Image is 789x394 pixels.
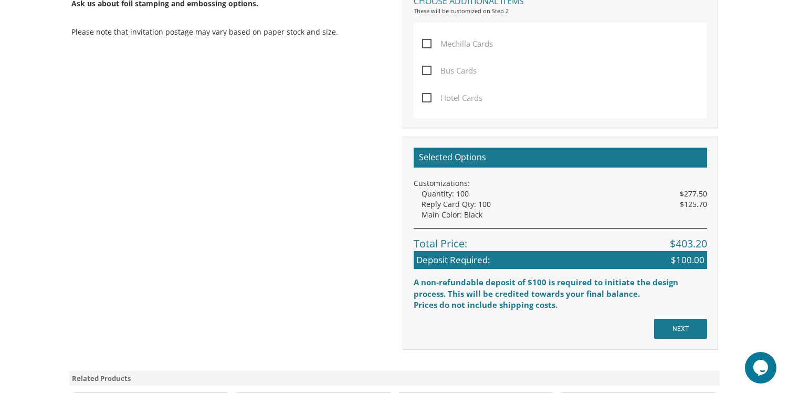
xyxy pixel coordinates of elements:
div: These will be customized on Step 2 [414,7,707,15]
span: $125.70 [680,199,707,210]
div: Prices do not include shipping costs. [414,299,707,310]
iframe: chat widget [745,352,779,383]
div: Reply Card Qty: 100 [422,199,707,210]
div: Quantity: 100 [422,189,707,199]
span: Hotel Cards [422,91,482,105]
span: $277.50 [680,189,707,199]
h2: Selected Options [414,148,707,168]
div: Deposit Required: [414,251,707,269]
input: NEXT [654,319,707,339]
span: $403.20 [670,236,707,252]
span: $100.00 [671,254,704,266]
div: A non-refundable deposit of $100 is required to initiate the design process. This will be credite... [414,277,707,299]
span: Mechilla Cards [422,37,493,50]
div: Total Price: [414,228,707,252]
div: Main Color: Black [422,210,707,220]
div: Customizations: [414,178,707,189]
span: Bus Cards [422,64,477,77]
div: Related Products [69,371,720,386]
